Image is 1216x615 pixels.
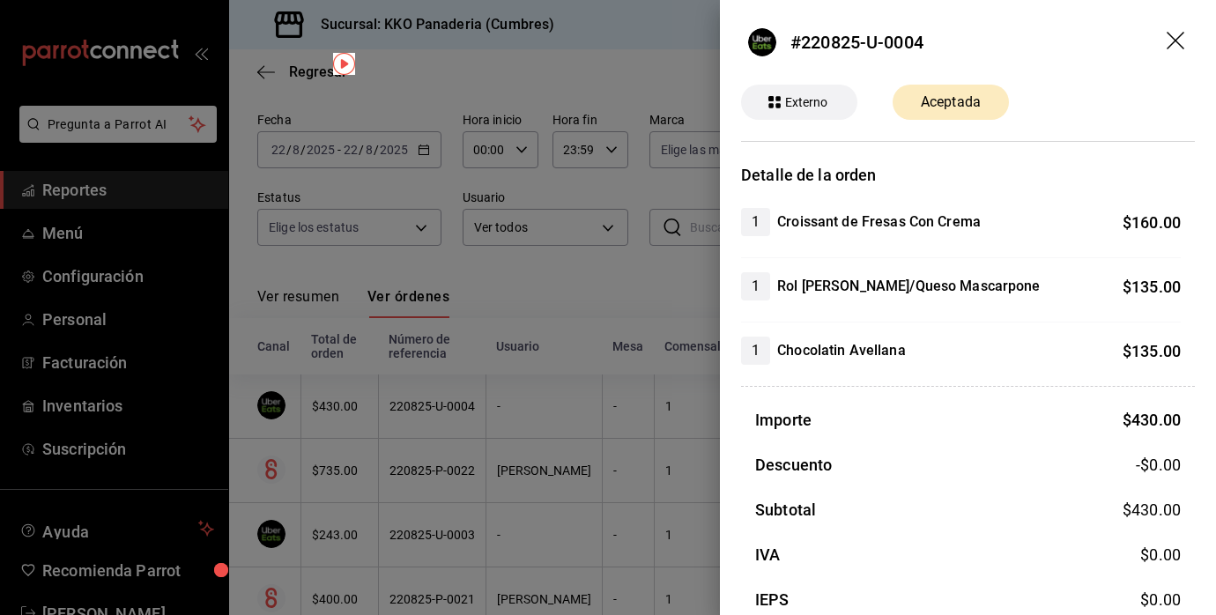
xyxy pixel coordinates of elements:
[1167,32,1188,53] button: drag
[790,29,923,56] div: #220825-U-0004
[1123,411,1181,429] span: $ 430.00
[777,276,1040,297] h4: Rol [PERSON_NAME]/Queso Mascarpone
[1123,213,1181,232] span: $ 160.00
[333,53,355,75] img: Tooltip marker
[910,92,991,113] span: Aceptada
[755,453,832,477] h3: Descuento
[741,340,770,361] span: 1
[778,93,835,112] span: Externo
[1123,500,1181,519] span: $ 430.00
[1140,545,1181,564] span: $ 0.00
[755,408,812,432] h3: Importe
[741,211,770,233] span: 1
[1140,590,1181,609] span: $ 0.00
[777,211,981,233] h4: Croissant de Fresas Con Crema
[755,588,790,611] h3: IEPS
[741,163,1195,187] h3: Detalle de la orden
[1123,278,1181,296] span: $ 135.00
[755,543,780,567] h3: IVA
[755,498,816,522] h3: Subtotal
[741,276,770,297] span: 1
[1136,453,1181,477] span: -$0.00
[1123,342,1181,360] span: $ 135.00
[777,340,906,361] h4: Chocolatin Avellana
